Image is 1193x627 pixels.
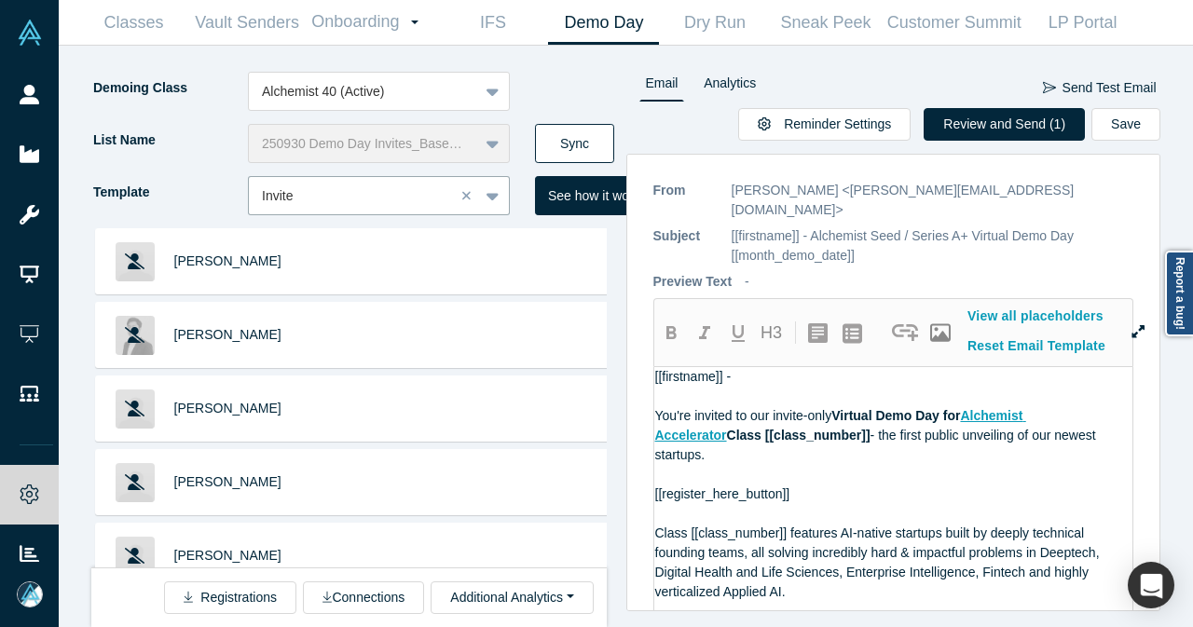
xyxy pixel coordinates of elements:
[91,176,248,209] label: Template
[655,408,832,423] span: You're invited to our invite-only
[659,1,770,45] a: Dry Run
[655,428,1100,462] span: - the first public unveiling of our newest startups.
[174,474,281,489] a: [PERSON_NAME]
[174,327,281,342] a: [PERSON_NAME]
[831,408,960,423] span: Virtual Demo Day for
[437,1,548,45] a: IFS
[78,1,189,45] a: Classes
[17,20,43,46] img: Alchemist Vault Logo
[738,108,911,141] button: Reminder Settings
[17,581,43,607] img: Mia Scott's Account
[1027,1,1138,45] a: LP Portal
[1165,251,1193,336] a: Report a bug!
[1042,72,1158,104] button: Send Test Email
[655,486,790,501] span: [[register_here_button]]
[535,124,614,163] button: Sync
[655,369,732,384] span: [[firstname]] -
[836,317,870,348] button: create uolbg-list-item
[431,581,593,614] button: Additional Analytics
[957,300,1115,333] button: View all placeholders
[881,1,1027,45] a: Customer Summit
[653,181,719,220] p: From
[770,1,881,45] a: Sneak Peek
[189,1,305,45] a: Vault Senders
[91,124,248,157] label: List Name
[1091,108,1160,141] button: Save
[732,181,1134,220] p: [PERSON_NAME] <[PERSON_NAME][EMAIL_ADDRESS][DOMAIN_NAME]>
[653,226,719,266] p: Subject
[653,272,733,292] p: Preview Text
[957,330,1117,362] button: Reset Email Template
[732,226,1134,266] p: [[firstname]] - Alchemist Seed / Series A+ Virtual Demo Day [[month_demo_date]]
[305,1,437,44] a: Onboarding
[535,176,660,215] button: See how it works
[303,581,424,614] button: Connections
[174,548,281,563] a: [PERSON_NAME]
[548,1,659,45] a: Demo Day
[164,581,296,614] button: Registrations
[174,253,281,268] a: [PERSON_NAME]
[727,428,871,443] span: Class [[class_number]]
[91,72,248,104] label: Demoing Class
[745,272,749,292] p: -
[924,108,1085,141] button: Review and Send (1)
[697,72,762,102] a: Analytics
[639,72,685,102] a: Email
[755,317,788,348] button: H3
[655,525,1104,599] span: Class [[class_number]] features AI-native startups built by deeply technical founding teams, all ...
[174,401,281,416] a: [PERSON_NAME]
